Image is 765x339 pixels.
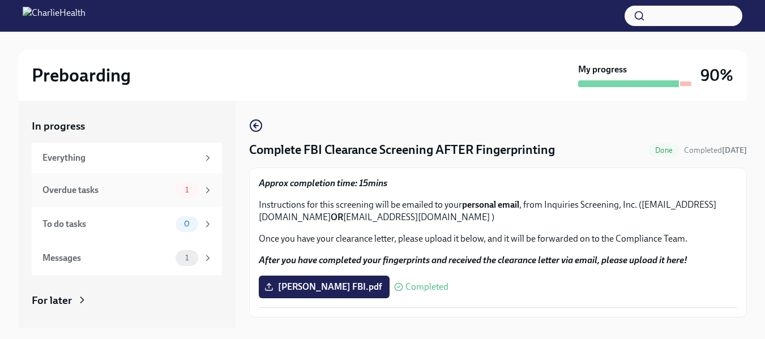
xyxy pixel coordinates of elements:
a: Messages1 [32,241,222,275]
span: [PERSON_NAME] FBI.pdf [267,281,382,293]
a: To do tasks0 [32,207,222,241]
h2: Preboarding [32,64,131,87]
span: Completed [684,145,747,155]
span: Completed [405,282,448,291]
label: [PERSON_NAME] FBI.pdf [259,276,390,298]
h3: 90% [700,65,733,85]
strong: [DATE] [722,145,747,155]
strong: After you have completed your fingerprints and received the clearance letter via email, please up... [259,255,687,265]
div: Overdue tasks [42,184,171,196]
strong: personal email [462,199,519,210]
strong: Approx completion time: 15mins [259,178,387,188]
div: To do tasks [42,218,171,230]
span: 1 [178,186,195,194]
p: Instructions for this screening will be emailed to your , from Inquiries Screening, Inc. ([EMAIL_... [259,199,737,224]
span: September 23rd, 2025 09:10 [684,145,747,156]
a: For later [32,293,222,308]
strong: My progress [578,63,627,76]
span: Done [648,146,679,155]
h4: Complete FBI Clearance Screening AFTER Fingerprinting [249,141,555,158]
a: Everything [32,143,222,173]
strong: OR [331,212,343,222]
div: For later [32,293,72,308]
p: Once you have your clearance letter, please upload it below, and it will be forwarded on to the C... [259,233,737,245]
span: 1 [178,254,195,262]
div: Everything [42,152,198,164]
span: 0 [177,220,196,228]
a: Overdue tasks1 [32,173,222,207]
div: Messages [42,252,171,264]
img: CharlieHealth [23,7,86,25]
a: In progress [32,119,222,134]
